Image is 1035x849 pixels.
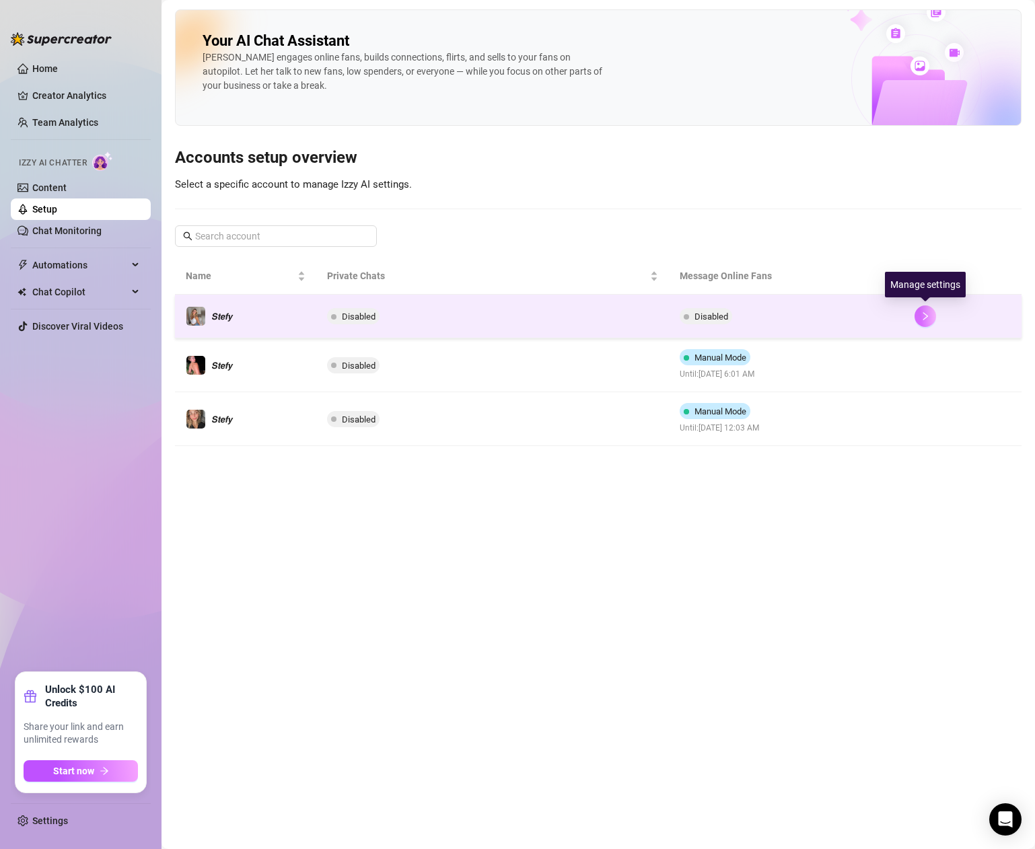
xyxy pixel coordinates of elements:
th: Private Chats [316,258,669,295]
span: Private Chats [327,268,647,283]
span: thunderbolt [17,260,28,270]
a: Chat Monitoring [32,225,102,236]
strong: Unlock $100 AI Credits [45,683,138,710]
a: Team Analytics [32,117,98,128]
button: right [915,305,936,327]
a: Creator Analytics [32,85,140,106]
span: Until: [DATE] 12:03 AM [680,422,759,435]
span: Chat Copilot [32,281,128,303]
a: Setup [32,204,57,215]
input: Search account [195,229,358,244]
div: Open Intercom Messenger [989,803,1022,836]
h2: Your AI Chat Assistant [203,32,349,50]
img: 𝙎𝙩𝙚𝙛𝙮 [186,307,205,326]
span: Manual Mode [694,406,746,416]
img: 𝙎𝙩𝙚𝙛𝙮 [186,356,205,375]
span: Disabled [342,311,376,322]
span: Name [186,268,295,283]
span: Disabled [342,361,376,371]
span: arrow-right [100,766,109,776]
th: Name [175,258,316,295]
span: Share your link and earn unlimited rewards [24,721,138,747]
img: AI Chatter [92,151,113,171]
img: Chat Copilot [17,287,26,297]
span: Select a specific account to manage Izzy AI settings. [175,178,412,190]
span: Manual Mode [694,353,746,363]
span: 𝙎𝙩𝙚𝙛𝙮 [211,414,232,424]
a: Discover Viral Videos [32,321,123,332]
span: Izzy AI Chatter [19,157,87,170]
span: Until: [DATE] 6:01 AM [680,368,756,381]
a: Home [32,63,58,74]
span: right [921,311,930,321]
h3: Accounts setup overview [175,147,1022,169]
div: Manage settings [885,272,966,297]
img: 𝙎𝙩𝙚𝙛𝙮 [186,410,205,429]
span: Disabled [342,414,376,424]
img: logo-BBDzfeDw.svg [11,32,112,46]
span: Automations [32,254,128,276]
a: Settings [32,815,68,826]
span: 𝙎𝙩𝙚𝙛𝙮 [211,360,232,371]
a: Content [32,182,67,193]
span: Disabled [694,311,728,322]
button: Start nowarrow-right [24,760,138,782]
div: [PERSON_NAME] engages online fans, builds connections, flirts, and sells to your fans on autopilo... [203,50,606,93]
span: 𝙎𝙩𝙚𝙛𝙮 [211,311,232,322]
span: search [183,231,192,241]
span: gift [24,690,37,703]
th: Message Online Fans [669,258,904,295]
span: Start now [53,766,94,776]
